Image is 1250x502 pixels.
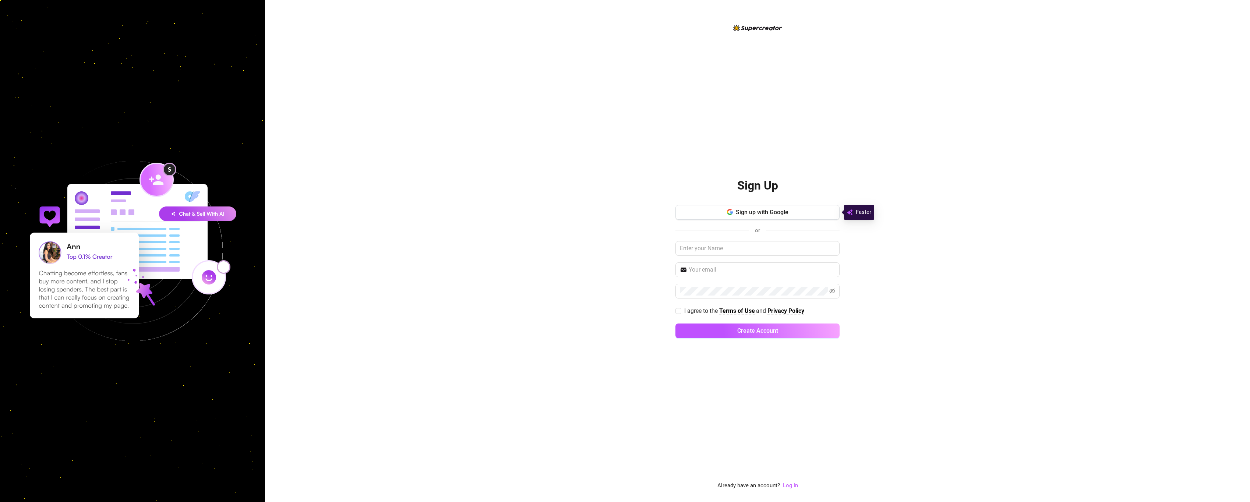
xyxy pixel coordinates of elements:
span: eye-invisible [829,288,835,294]
a: Log In [783,481,798,490]
span: Already have an account? [717,481,780,490]
a: Log In [783,482,798,489]
strong: Privacy Policy [767,307,804,314]
img: signup-background-D0MIrEPF.svg [5,124,260,378]
span: and [756,307,767,314]
img: svg%3e [847,208,853,217]
button: Create Account [675,324,840,338]
button: Sign up with Google [675,205,840,220]
a: Privacy Policy [767,307,804,315]
img: logo-BBDzfeDw.svg [733,25,782,31]
input: Your email [689,265,835,274]
input: Enter your Name [675,241,840,256]
span: Create Account [737,327,778,334]
h2: Sign Up [737,178,778,193]
strong: Terms of Use [719,307,755,314]
a: Terms of Use [719,307,755,315]
span: Faster [856,208,871,217]
span: Sign up with Google [736,209,788,216]
span: I agree to the [684,307,719,314]
span: or [755,227,760,234]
